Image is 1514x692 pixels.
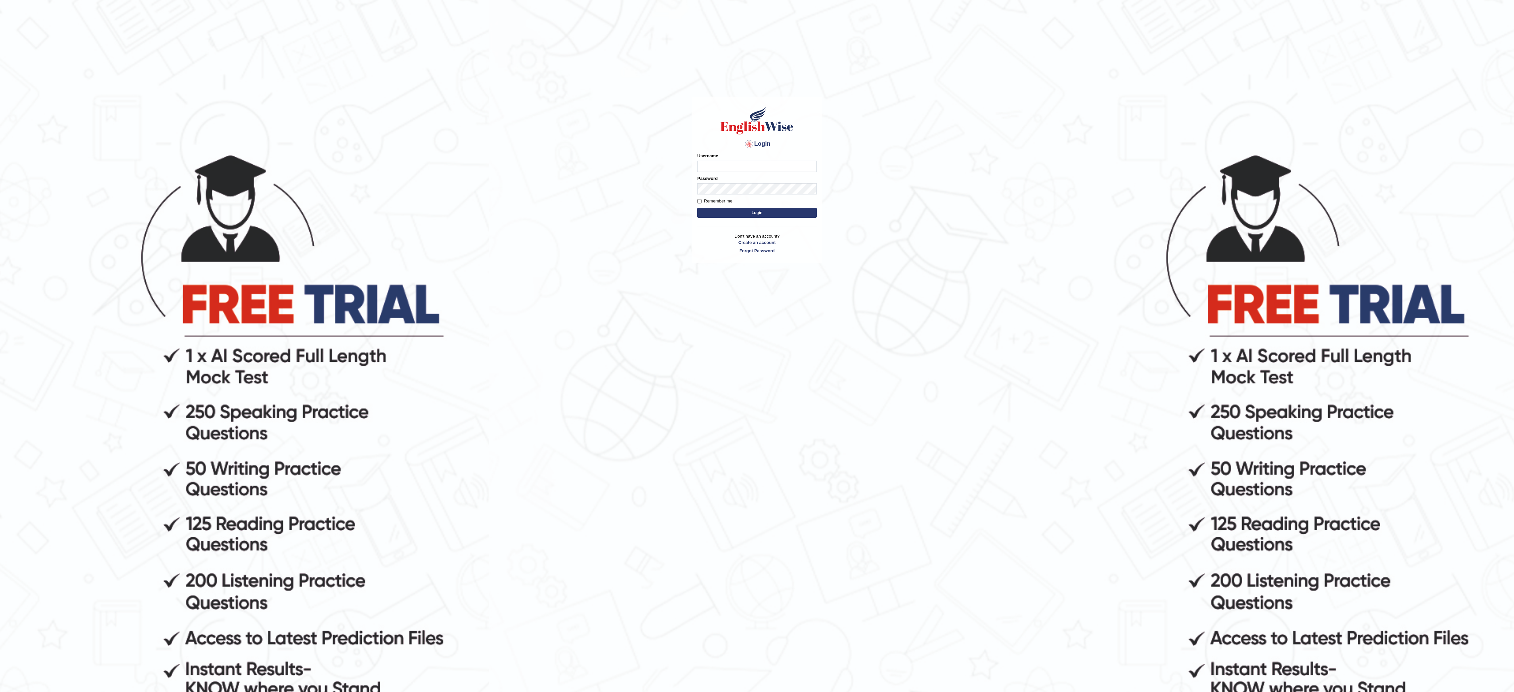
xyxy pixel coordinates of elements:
a: Create an account [697,239,817,246]
label: Password [697,175,718,182]
p: Don't have an account? [697,233,817,254]
label: Username [697,153,718,159]
img: Logo of English Wise sign in for intelligent practice with AI [719,106,795,135]
label: Remember me [697,198,732,204]
button: Login [697,208,817,218]
a: Forgot Password [697,248,817,254]
input: Remember me [697,199,702,203]
h4: Login [697,139,817,149]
